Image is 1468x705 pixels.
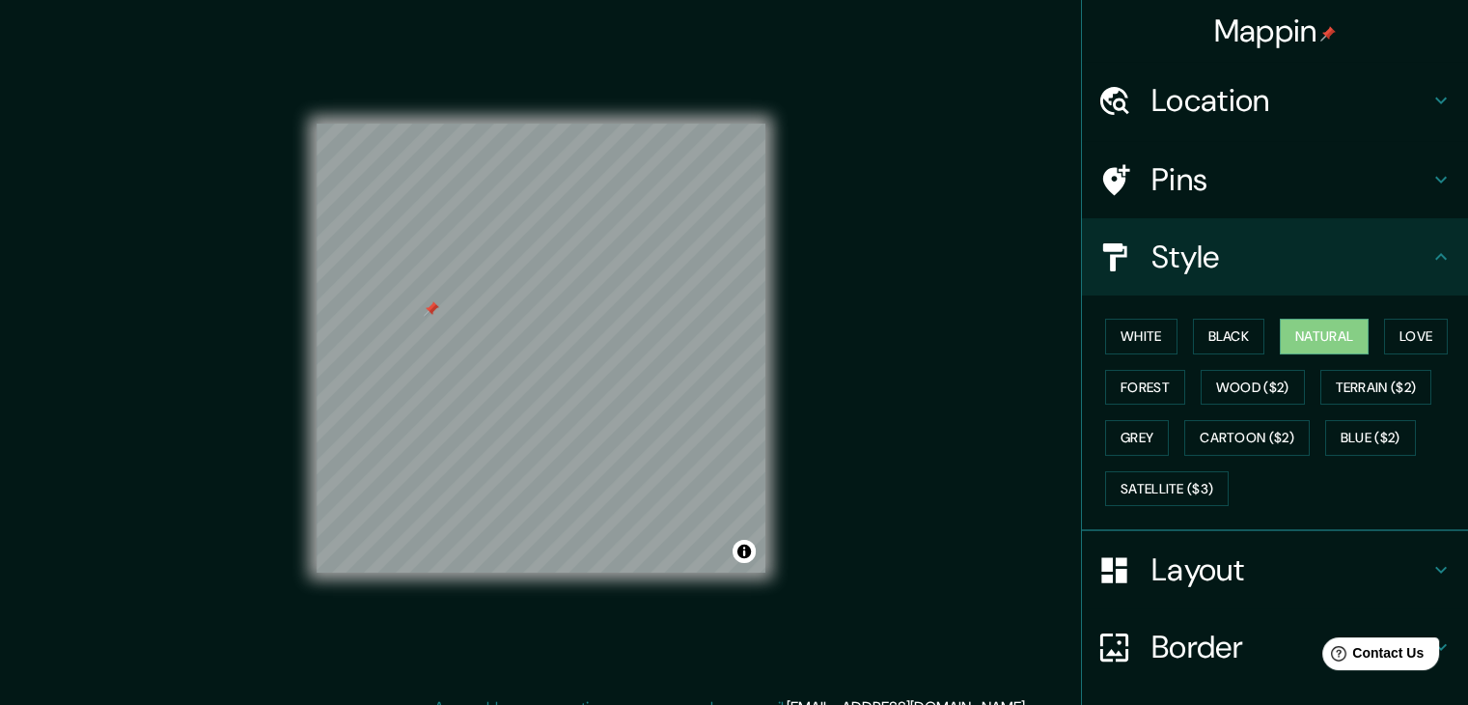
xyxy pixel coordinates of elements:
[1151,550,1429,589] h4: Layout
[1214,12,1337,50] h4: Mappin
[1082,141,1468,218] div: Pins
[1184,420,1310,456] button: Cartoon ($2)
[1082,608,1468,686] div: Border
[1105,319,1177,354] button: White
[1151,238,1429,276] h4: Style
[1320,370,1432,406] button: Terrain ($2)
[1201,370,1305,406] button: Wood ($2)
[1082,218,1468,296] div: Style
[1151,81,1429,120] h4: Location
[1105,420,1169,456] button: Grey
[1082,531,1468,608] div: Layout
[1105,370,1185,406] button: Forest
[1384,319,1448,354] button: Love
[1325,420,1416,456] button: Blue ($2)
[317,124,765,573] canvas: Map
[1151,160,1429,199] h4: Pins
[1082,62,1468,139] div: Location
[1193,319,1265,354] button: Black
[1105,471,1229,507] button: Satellite ($3)
[1296,630,1447,684] iframe: Help widget launcher
[1320,26,1336,42] img: pin-icon.png
[733,540,756,563] button: Toggle attribution
[1151,628,1429,666] h4: Border
[1280,319,1369,354] button: Natural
